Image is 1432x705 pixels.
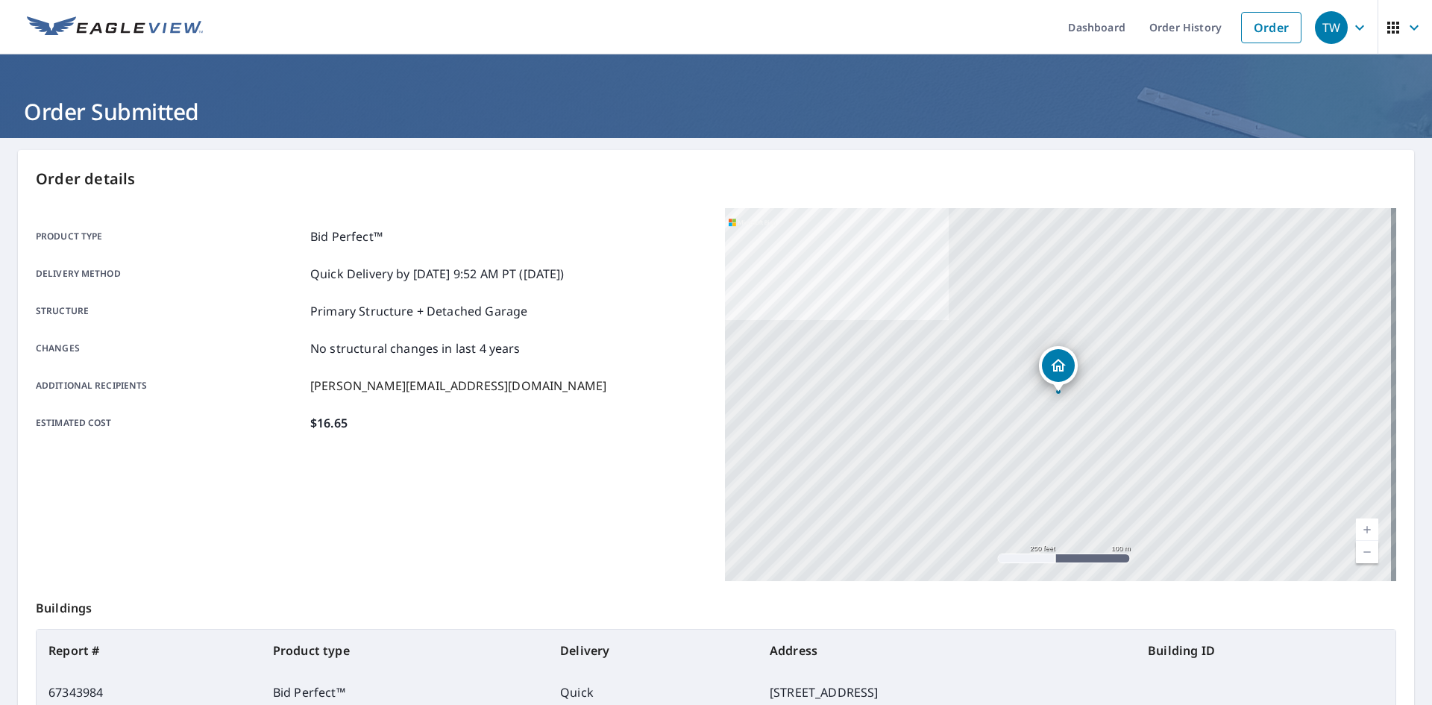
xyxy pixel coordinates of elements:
th: Report # [37,630,261,671]
div: Dropped pin, building 1, Residential property, 2509 Two Oaks Dr Charleston, SC 29414 [1039,346,1078,392]
a: Current Level 17, Zoom Out [1356,541,1378,563]
img: EV Logo [27,16,203,39]
th: Address [758,630,1136,671]
p: Estimated cost [36,414,304,432]
p: Buildings [36,581,1396,629]
p: $16.65 [310,414,348,432]
th: Product type [261,630,548,671]
th: Delivery [548,630,758,671]
p: Structure [36,302,304,320]
div: TW [1315,11,1348,44]
p: Additional recipients [36,377,304,395]
p: Bid Perfect™ [310,228,383,245]
p: Delivery method [36,265,304,283]
p: Product type [36,228,304,245]
p: Primary Structure + Detached Garage [310,302,527,320]
a: Order [1241,12,1301,43]
a: Current Level 17, Zoom In [1356,518,1378,541]
p: Quick Delivery by [DATE] 9:52 AM PT ([DATE]) [310,265,565,283]
h1: Order Submitted [18,96,1414,127]
p: [PERSON_NAME][EMAIL_ADDRESS][DOMAIN_NAME] [310,377,606,395]
p: Changes [36,339,304,357]
p: Order details [36,168,1396,190]
p: No structural changes in last 4 years [310,339,521,357]
th: Building ID [1136,630,1395,671]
